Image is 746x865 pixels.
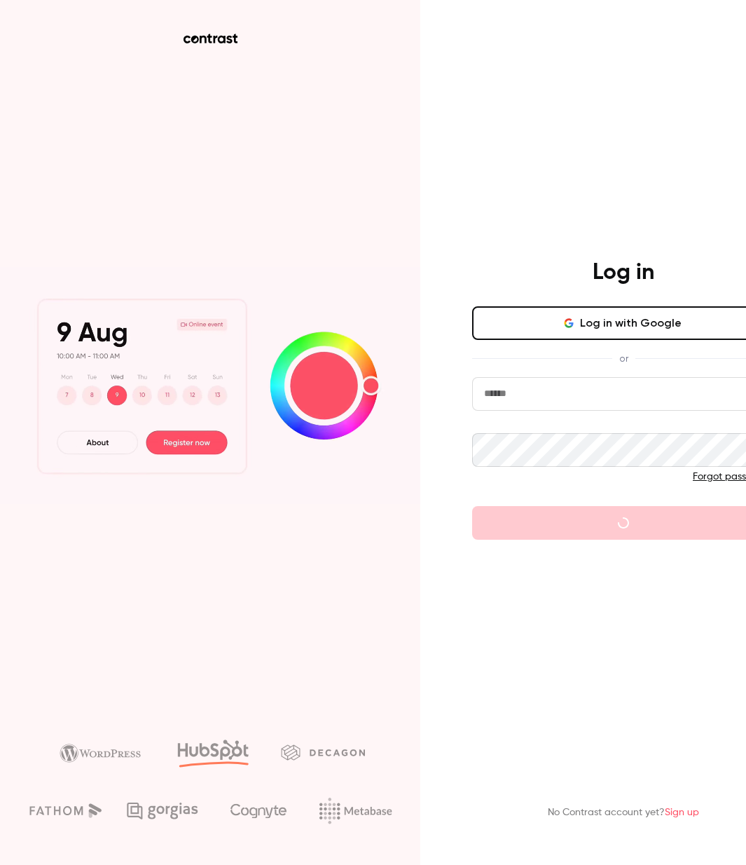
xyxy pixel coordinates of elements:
[281,744,365,760] img: decagon
[665,808,699,817] a: Sign up
[593,259,654,287] h4: Log in
[548,805,699,820] p: No Contrast account yet?
[612,351,635,366] span: or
